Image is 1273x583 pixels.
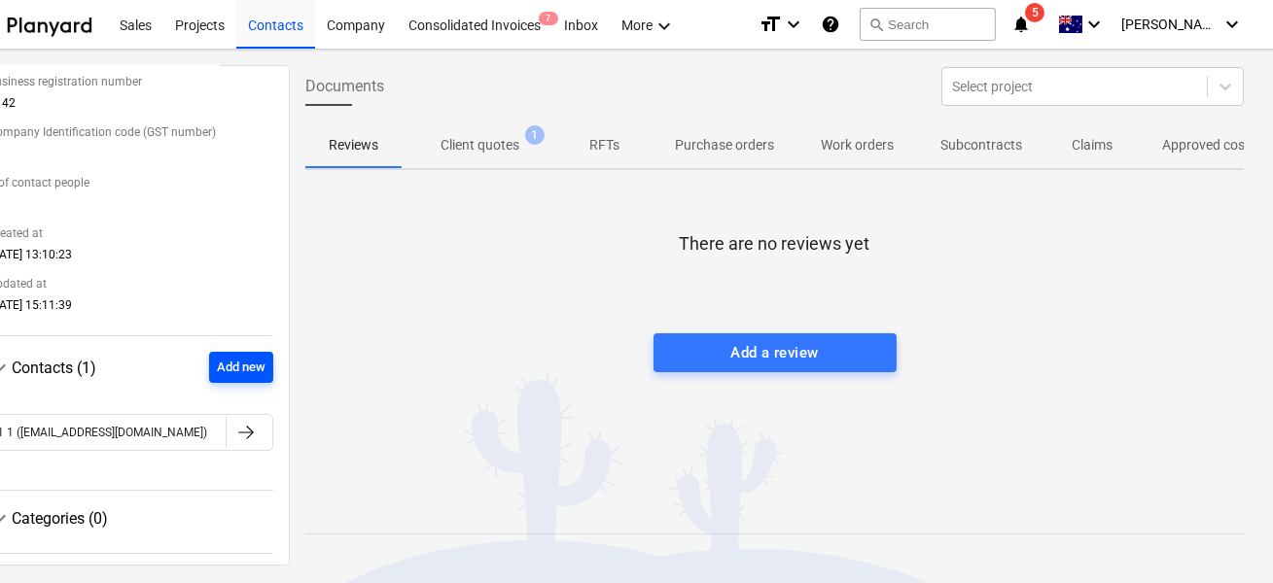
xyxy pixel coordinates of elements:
[539,12,558,25] span: 7
[12,359,96,377] span: Contacts (1)
[1011,13,1031,36] i: notifications
[680,232,870,256] p: There are no reviews yet
[759,13,782,36] i: format_size
[525,125,545,145] span: 1
[1082,13,1106,36] i: keyboard_arrow_down
[582,135,628,155] p: RFTs
[305,75,384,98] span: Documents
[441,135,519,155] p: Client quotes
[782,13,805,36] i: keyboard_arrow_down
[329,135,378,155] p: Reviews
[654,333,897,372] button: Add a review
[12,509,273,528] div: Categories (0)
[730,340,818,365] div: Add a review
[821,135,894,155] p: Work orders
[940,135,1022,155] p: Subcontracts
[305,560,1244,583] p: Notes
[1176,490,1273,583] iframe: Chat Widget
[217,357,265,379] div: Add new
[1069,135,1115,155] p: Claims
[821,13,840,36] i: Knowledge base
[1220,13,1244,36] i: keyboard_arrow_down
[209,352,273,383] button: Add new
[1025,3,1044,22] span: 5
[675,135,774,155] p: Purchase orders
[1162,135,1256,155] p: Approved costs
[653,15,676,38] i: keyboard_arrow_down
[868,17,884,32] span: search
[860,8,996,41] button: Search
[1121,17,1219,32] span: [PERSON_NAME]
